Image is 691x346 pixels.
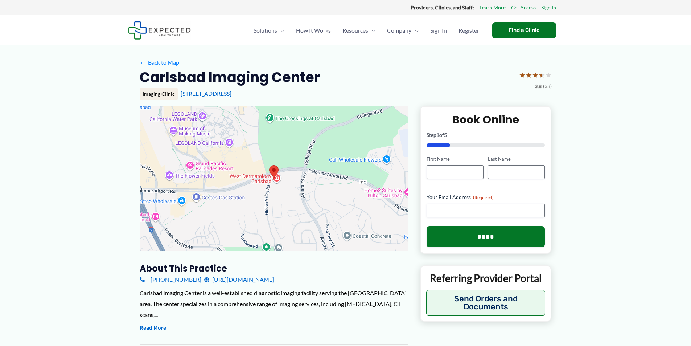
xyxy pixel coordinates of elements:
[140,324,166,333] button: Read More
[290,18,337,43] a: How It Works
[519,68,526,82] span: ★
[511,3,536,12] a: Get Access
[381,18,424,43] a: CompanyMenu Toggle
[480,3,506,12] a: Learn More
[424,18,453,43] a: Sign In
[128,21,191,40] img: Expected Healthcare Logo - side, dark font, small
[539,68,545,82] span: ★
[436,132,439,138] span: 1
[427,194,545,201] label: Your Email Address
[430,18,447,43] span: Sign In
[492,22,556,38] a: Find a Clinic
[411,18,419,43] span: Menu Toggle
[426,272,546,285] p: Referring Provider Portal
[140,68,320,86] h2: Carlsbad Imaging Center
[181,90,231,97] a: [STREET_ADDRESS]
[545,68,552,82] span: ★
[140,288,408,320] div: Carlsbad Imaging Center is a well-established diagnostic imaging facility serving the [GEOGRAPHIC...
[277,18,284,43] span: Menu Toggle
[387,18,411,43] span: Company
[342,18,368,43] span: Resources
[473,195,494,200] span: (Required)
[426,290,546,316] button: Send Orders and Documents
[488,156,545,163] label: Last Name
[427,156,484,163] label: First Name
[453,18,485,43] a: Register
[526,68,532,82] span: ★
[140,88,178,100] div: Imaging Clinic
[254,18,277,43] span: Solutions
[337,18,381,43] a: ResourcesMenu Toggle
[427,133,545,138] p: Step of
[543,82,552,91] span: (38)
[427,113,545,127] h2: Book Online
[535,82,542,91] span: 3.8
[140,57,179,68] a: ←Back to Map
[140,263,408,274] h3: About this practice
[541,3,556,12] a: Sign In
[204,274,274,285] a: [URL][DOMAIN_NAME]
[140,274,201,285] a: [PHONE_NUMBER]
[368,18,375,43] span: Menu Toggle
[458,18,479,43] span: Register
[532,68,539,82] span: ★
[444,132,447,138] span: 5
[296,18,331,43] span: How It Works
[248,18,290,43] a: SolutionsMenu Toggle
[140,59,147,66] span: ←
[411,4,474,11] strong: Providers, Clinics, and Staff:
[248,18,485,43] nav: Primary Site Navigation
